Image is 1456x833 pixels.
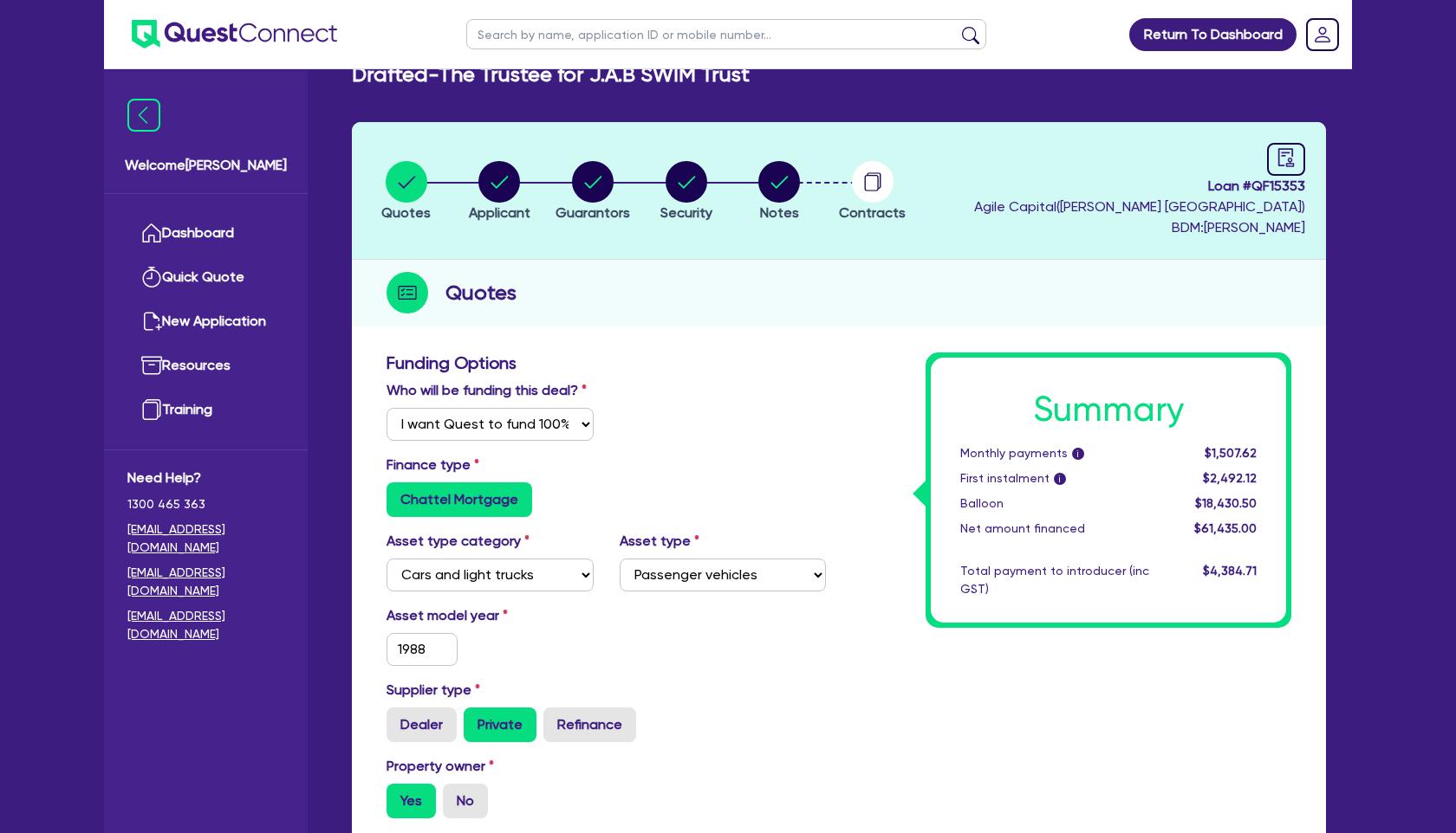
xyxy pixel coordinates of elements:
a: [EMAIL_ADDRESS][DOMAIN_NAME] [127,607,284,643]
div: Total payment to introducer (inc GST) [947,562,1162,598]
h2: Drafted - The Trustee for J.A.B SWIM Trust [352,62,750,87]
span: BDM: [PERSON_NAME] [974,217,1305,238]
div: First instalment [947,469,1162,488]
span: Applicant [469,204,530,221]
label: Asset type category [387,531,530,552]
img: resources [141,355,162,376]
span: Guarantors [556,204,630,221]
span: i [1072,448,1084,460]
img: quest-connect-logo-blue [132,20,337,48]
label: Who will be funding this deal? [387,380,587,401]
div: Monthly payments [947,444,1162,462]
label: Finance type [387,455,479,475]
span: Quotes [381,204,431,221]
a: Return To Dashboard [1129,18,1297,51]
a: Dropdown toggle [1300,12,1345,57]
button: Contracts [838,160,907,224]
label: Refinance [543,707,636,742]
button: Notes [757,160,801,224]
label: Supplier type [387,680,480,701]
a: [EMAIL_ADDRESS][DOMAIN_NAME] [127,564,284,600]
img: quick-quote [141,267,162,287]
span: Need Help? [127,468,284,488]
h1: Summary [960,389,1257,430]
button: Guarantors [555,160,631,224]
label: Dealer [387,707,457,742]
a: Training [127,388,284,432]
label: Chattel Mortgage [387,482,532,517]
span: audit [1277,148,1296,167]
a: Resources [127,344,284,388]
span: Security [660,204,712,221]
input: Search by name, application ID or mobile number... [466,19,986,49]
label: Asset model year [374,605,607,626]
span: Contracts [839,204,906,221]
img: icon-menu-close [127,99,160,132]
label: Yes [387,784,436,818]
label: No [443,784,488,818]
a: New Application [127,300,284,344]
button: Quotes [380,160,432,224]
div: Balloon [947,494,1162,513]
button: Applicant [468,160,531,224]
img: step-icon [387,272,428,313]
label: Property owner [387,756,494,777]
div: Net amount financed [947,520,1162,538]
a: Quick Quote [127,255,284,300]
button: Security [660,160,713,224]
h2: Quotes [445,277,517,308]
span: i [1054,473,1066,485]
a: Dashboard [127,211,284,255]
span: $2,492.12 [1203,471,1257,485]
span: $4,384.71 [1203,564,1257,578]
a: [EMAIL_ADDRESS][DOMAIN_NAME] [127,520,284,557]
span: Agile Capital ( [PERSON_NAME] [GEOGRAPHIC_DATA] ) [974,198,1305,215]
label: Private [464,707,536,742]
span: Notes [760,204,799,221]
img: new-application [141,311,162,332]
h3: Funding Options [387,352,826,373]
span: $1,507.62 [1205,446,1257,460]
span: Welcome [PERSON_NAME] [125,155,287,176]
span: $61,435.00 [1194,521,1257,535]
span: Loan # QF15353 [974,176,1305,197]
span: 1300 465 363 [127,495,284,513]
img: training [141,399,162,420]
label: Asset type [620,531,699,552]
span: $18,430.50 [1195,496,1257,510]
